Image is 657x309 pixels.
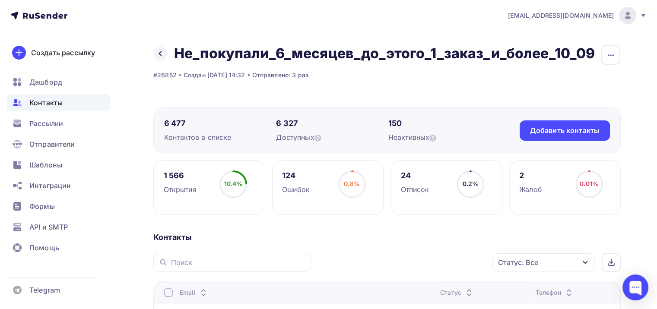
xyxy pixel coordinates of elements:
[519,184,542,195] div: Жалоб
[508,7,647,24] a: [EMAIL_ADDRESS][DOMAIN_NAME]
[401,170,429,181] div: 24
[174,45,595,62] h2: Не_покупали_6_месяцев_до_этого_1_заказ_и_более_10_09
[180,288,209,297] div: Email
[440,288,474,297] div: Статус
[7,136,110,153] a: Отправители
[164,132,276,142] div: Контактов в списке
[164,184,197,195] div: Открытия
[252,71,308,79] div: Отправлено: 3 раз
[508,11,614,20] span: [EMAIL_ADDRESS][DOMAIN_NAME]
[31,47,95,58] div: Создать рассылку
[29,201,55,211] span: Формы
[388,118,500,129] div: 150
[29,139,75,149] span: Отправители
[7,73,110,91] a: Дашборд
[276,118,388,129] div: 6 327
[530,126,600,136] div: Добавить контакты
[164,170,197,181] div: 1 566
[498,257,538,268] div: Статус: Все
[29,118,63,129] span: Рассылки
[171,258,306,267] input: Поиск
[29,243,59,253] span: Помощь
[282,184,310,195] div: Ошибок
[388,132,500,142] div: Неактивных
[492,253,595,272] button: Статус: Все
[7,115,110,132] a: Рассылки
[29,160,62,170] span: Шаблоны
[7,94,110,111] a: Контакты
[463,180,479,187] span: 0.2%
[153,232,621,243] div: Контакты
[29,77,62,87] span: Дашборд
[344,180,360,187] span: 0.8%
[153,71,177,79] div: #26852
[7,198,110,215] a: Формы
[519,170,542,181] div: 2
[282,170,310,181] div: 124
[580,180,598,187] span: 0.01%
[184,71,245,79] div: Создан [DATE] 14:32
[224,180,243,187] span: 10.4%
[7,156,110,173] a: Шаблоны
[29,98,63,108] span: Контакты
[164,118,276,129] div: 6 477
[401,184,429,195] div: Отписок
[29,222,68,232] span: API и SMTP
[29,285,60,295] span: Telegram
[276,132,388,142] div: Доступных
[29,180,71,191] span: Интеграции
[536,288,574,297] div: Телефон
